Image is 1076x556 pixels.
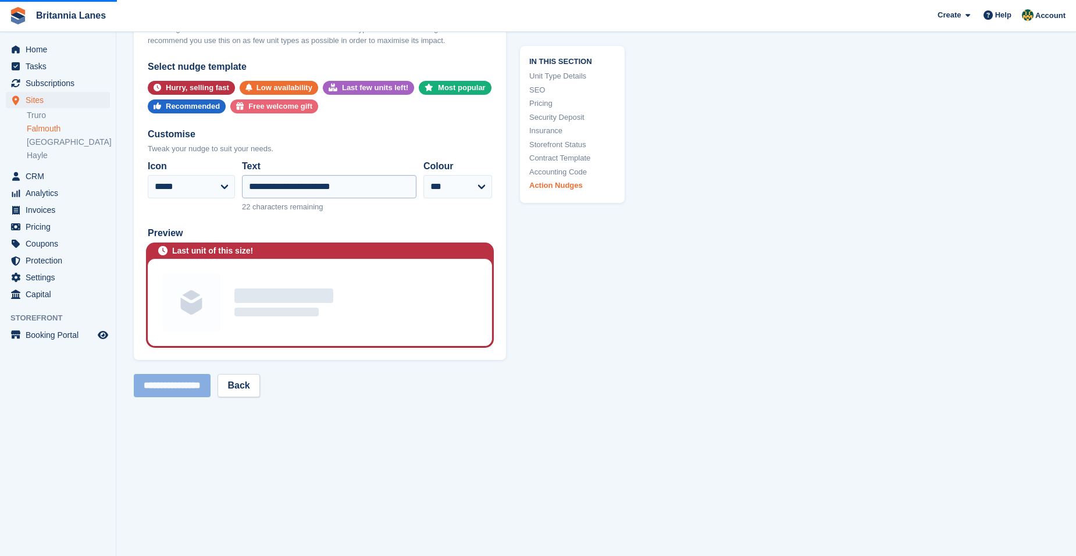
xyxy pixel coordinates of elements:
[26,252,95,269] span: Protection
[148,226,492,240] div: Preview
[423,159,492,173] label: Colour
[995,9,1011,21] span: Help
[148,81,235,95] button: Hurry, selling fast
[26,269,95,286] span: Settings
[529,70,615,82] a: Unit Type Details
[27,137,110,148] a: [GEOGRAPHIC_DATA]
[6,58,110,74] a: menu
[26,202,95,218] span: Invoices
[6,41,110,58] a: menu
[529,180,615,191] a: Action Nudges
[27,123,110,134] a: Falmouth
[256,81,312,95] div: Low availability
[148,159,235,173] label: Icon
[1035,10,1066,22] span: Account
[1022,9,1034,21] img: Sarah Lane
[529,166,615,177] a: Accounting Code
[252,202,323,211] span: characters remaining
[6,168,110,184] a: menu
[6,269,110,286] a: menu
[148,60,492,74] div: Select nudge template
[529,152,615,164] a: Contract Template
[938,9,961,21] span: Create
[96,328,110,342] a: Preview store
[6,219,110,235] a: menu
[26,92,95,108] span: Sites
[529,138,615,150] a: Storefront Status
[148,23,492,46] div: Encourage visitors to take action on the Storefront for this unit type with an action nudge. We r...
[27,150,110,161] a: Hayle
[148,99,226,113] button: Recommended
[529,84,615,95] a: SEO
[6,286,110,302] a: menu
[529,98,615,109] a: Pricing
[242,202,250,211] span: 22
[230,99,318,113] button: Free welcome gift
[6,92,110,108] a: menu
[166,81,229,95] div: Hurry, selling fast
[6,236,110,252] a: menu
[6,202,110,218] a: menu
[10,312,116,324] span: Storefront
[162,273,220,332] img: Unit group image placeholder
[26,41,95,58] span: Home
[438,81,486,95] div: Most popular
[27,110,110,121] a: Truro
[26,58,95,74] span: Tasks
[166,99,220,113] div: Recommended
[323,81,414,95] button: Last few units left!
[248,99,312,113] div: Free welcome gift
[529,111,615,123] a: Security Deposit
[26,327,95,343] span: Booking Portal
[218,374,259,397] a: Back
[6,75,110,91] a: menu
[6,327,110,343] a: menu
[529,125,615,137] a: Insurance
[6,185,110,201] a: menu
[240,81,318,95] button: Low availability
[419,81,491,95] button: Most popular
[148,127,492,141] div: Customise
[26,236,95,252] span: Coupons
[26,168,95,184] span: CRM
[342,81,408,95] div: Last few units left!
[26,286,95,302] span: Capital
[26,219,95,235] span: Pricing
[242,159,416,173] label: Text
[31,6,111,25] a: Britannia Lanes
[9,7,27,24] img: stora-icon-8386f47178a22dfd0bd8f6a31ec36ba5ce8667c1dd55bd0f319d3a0aa187defe.svg
[26,75,95,91] span: Subscriptions
[172,245,253,257] div: Last unit of this size!
[529,55,615,66] span: In this section
[6,252,110,269] a: menu
[148,143,492,155] div: Tweak your nudge to suit your needs.
[26,185,95,201] span: Analytics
